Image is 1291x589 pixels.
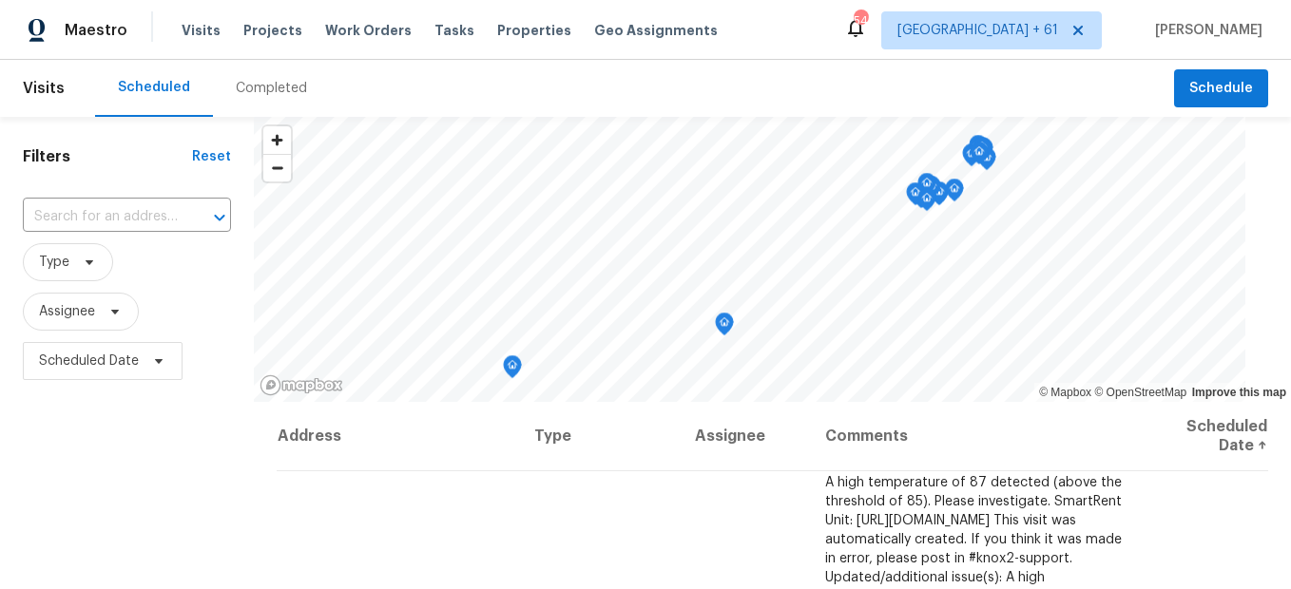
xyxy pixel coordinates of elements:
[962,143,981,173] div: Map marker
[65,21,127,40] span: Maestro
[680,402,810,471] th: Assignee
[263,154,291,181] button: Zoom out
[23,147,192,166] h1: Filters
[263,126,291,154] button: Zoom in
[434,24,474,37] span: Tasks
[260,374,343,396] a: Mapbox homepage
[1094,386,1186,399] a: OpenStreetMap
[206,204,233,231] button: Open
[969,135,988,164] div: Map marker
[854,11,867,30] div: 545
[810,402,1143,471] th: Comments
[39,351,139,370] span: Scheduled Date
[243,21,302,40] span: Projects
[917,173,936,202] div: Map marker
[715,313,734,342] div: Map marker
[325,21,412,40] span: Work Orders
[236,79,307,98] div: Completed
[192,147,231,166] div: Reset
[970,142,989,171] div: Map marker
[1147,21,1262,40] span: [PERSON_NAME]
[182,21,221,40] span: Visits
[254,117,1245,402] canvas: Map
[519,402,680,471] th: Type
[39,253,69,272] span: Type
[1143,402,1268,471] th: Scheduled Date ↑
[1039,386,1091,399] a: Mapbox
[23,67,65,109] span: Visits
[23,202,178,232] input: Search for an address...
[497,21,571,40] span: Properties
[277,402,519,471] th: Address
[263,155,291,181] span: Zoom out
[503,355,522,385] div: Map marker
[1174,69,1268,108] button: Schedule
[897,21,1058,40] span: [GEOGRAPHIC_DATA] + 61
[1192,386,1286,399] a: Improve this map
[973,137,992,166] div: Map marker
[906,182,925,212] div: Map marker
[118,78,190,97] div: Scheduled
[594,21,718,40] span: Geo Assignments
[945,179,964,208] div: Map marker
[39,302,95,321] span: Assignee
[917,188,936,218] div: Map marker
[1189,77,1253,101] span: Schedule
